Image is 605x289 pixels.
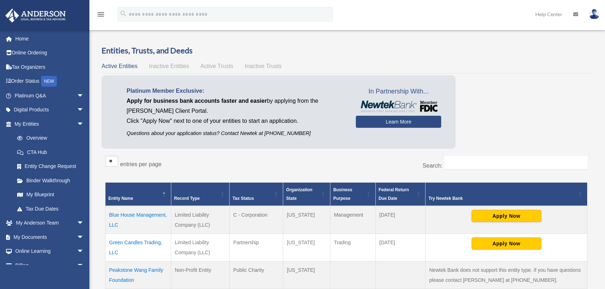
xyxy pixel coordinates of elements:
button: Apply Now [472,237,541,250]
th: Business Purpose: Activate to sort [330,182,375,206]
td: Public Charity [230,261,283,289]
a: Billingarrow_drop_down [5,258,95,273]
span: Business Purpose [333,187,352,201]
a: Home [5,32,95,46]
img: User Pic [589,9,600,19]
span: Federal Return Due Date [379,187,409,201]
span: Entity Name [108,196,133,201]
td: Newtek Bank does not support this entity type. If you have questions please contact [PERSON_NAME]... [426,261,587,289]
a: Entity Change Request [10,159,91,174]
a: My Blueprint [10,188,91,202]
td: Green Candles Trading, LLC [105,233,171,261]
td: Peakstone Wang Family Foundation [105,261,171,289]
a: Platinum Q&Aarrow_drop_down [5,88,95,103]
td: [US_STATE] [283,233,330,261]
td: Limited Liability Company (LLC) [171,233,230,261]
a: Order StatusNEW [5,74,95,89]
label: entries per page [120,161,162,167]
a: menu [97,13,105,19]
p: Platinum Member Exclusive: [127,86,345,96]
span: Organization State [286,187,312,201]
p: Questions about your application status? Contact Newtek at [PHONE_NUMBER] [127,129,345,138]
p: by applying from the [PERSON_NAME] Client Portal. [127,96,345,116]
th: Tax Status: Activate to sort [230,182,283,206]
td: Management [330,206,375,234]
a: Tax Organizers [5,60,95,74]
span: arrow_drop_down [77,216,91,231]
span: arrow_drop_down [77,258,91,273]
span: arrow_drop_down [77,244,91,259]
th: Entity Name: Activate to invert sorting [105,182,171,206]
th: Try Newtek Bank : Activate to sort [426,182,587,206]
a: My Documentsarrow_drop_down [5,230,95,244]
p: Click "Apply Now" next to one of your entities to start an application. [127,116,345,126]
td: Trading [330,233,375,261]
td: Blue House Management, LLC [105,206,171,234]
td: Partnership [230,233,283,261]
a: My Entitiesarrow_drop_down [5,117,91,131]
th: Organization State: Activate to sort [283,182,330,206]
i: search [119,10,127,18]
span: Active Trusts [201,63,233,69]
img: Anderson Advisors Platinum Portal [3,9,68,23]
h3: Entities, Trusts, and Deeds [102,45,591,56]
img: NewtekBankLogoSM.png [359,101,438,112]
th: Record Type: Activate to sort [171,182,230,206]
td: [US_STATE] [283,206,330,234]
span: arrow_drop_down [77,103,91,117]
span: Inactive Trusts [245,63,282,69]
span: In Partnership With... [356,86,441,97]
a: My Anderson Teamarrow_drop_down [5,216,95,230]
a: Online Ordering [5,46,95,60]
a: Learn More [356,116,441,128]
td: [DATE] [375,233,426,261]
label: Search: [423,163,442,169]
td: [DATE] [375,206,426,234]
button: Apply Now [472,210,541,222]
span: arrow_drop_down [77,117,91,131]
td: C - Corporation [230,206,283,234]
div: Try Newtek Bank [428,194,576,203]
span: arrow_drop_down [77,230,91,245]
a: Overview [10,131,88,145]
th: Federal Return Due Date: Activate to sort [375,182,426,206]
span: Active Entities [102,63,137,69]
a: CTA Hub [10,145,91,159]
span: arrow_drop_down [77,88,91,103]
a: Digital Productsarrow_drop_down [5,103,95,117]
a: Online Learningarrow_drop_down [5,244,95,259]
span: Tax Status [232,196,254,201]
span: Apply for business bank accounts faster and easier [127,98,267,104]
i: menu [97,10,105,19]
td: Limited Liability Company (LLC) [171,206,230,234]
td: [US_STATE] [283,261,330,289]
td: Non-Profit Entity [171,261,230,289]
a: Tax Due Dates [10,202,91,216]
span: Record Type [174,196,200,201]
a: Binder Walkthrough [10,173,91,188]
span: Inactive Entities [149,63,189,69]
div: NEW [41,76,57,87]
